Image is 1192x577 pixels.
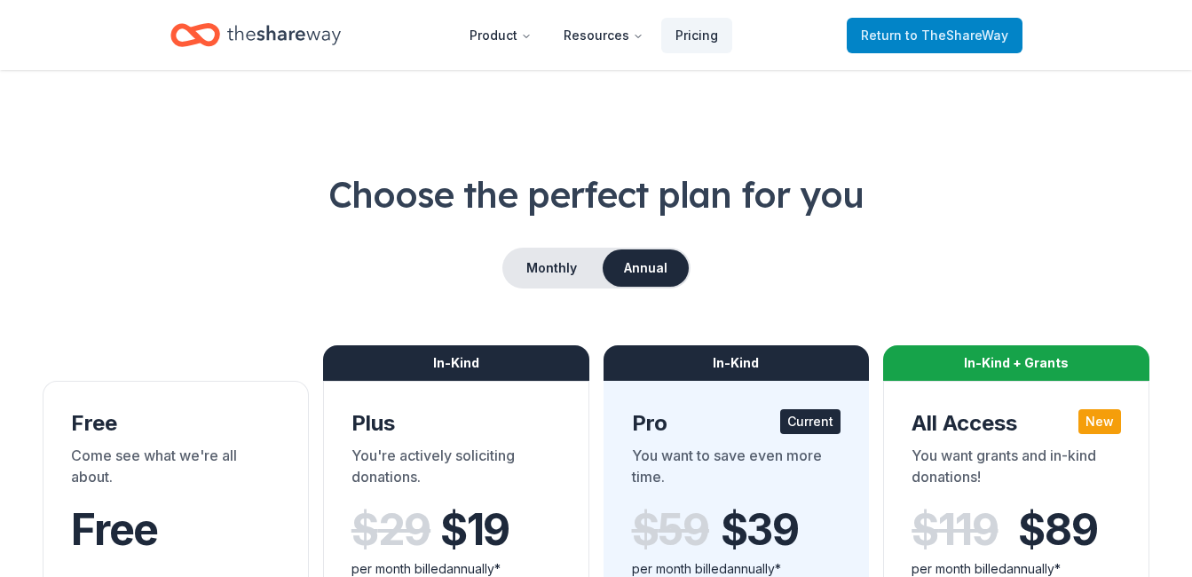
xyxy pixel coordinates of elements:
[632,445,841,494] div: You want to save even more time.
[604,345,870,381] div: In-Kind
[603,249,689,287] button: Annual
[905,28,1008,43] span: to TheShareWay
[455,18,546,53] button: Product
[71,409,280,438] div: Free
[351,409,561,438] div: Plus
[549,18,658,53] button: Resources
[847,18,1022,53] a: Returnto TheShareWay
[1018,505,1097,555] span: $ 89
[440,505,509,555] span: $ 19
[71,503,158,556] span: Free
[504,249,599,287] button: Monthly
[43,170,1149,219] h1: Choose the perfect plan for you
[861,25,1008,46] span: Return
[1078,409,1121,434] div: New
[721,505,799,555] span: $ 39
[780,409,841,434] div: Current
[351,445,561,494] div: You're actively soliciting donations.
[170,14,341,56] a: Home
[71,445,280,494] div: Come see what we're all about.
[632,409,841,438] div: Pro
[912,445,1121,494] div: You want grants and in-kind donations!
[661,18,732,53] a: Pricing
[883,345,1149,381] div: In-Kind + Grants
[912,409,1121,438] div: All Access
[455,14,732,56] nav: Main
[323,345,589,381] div: In-Kind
